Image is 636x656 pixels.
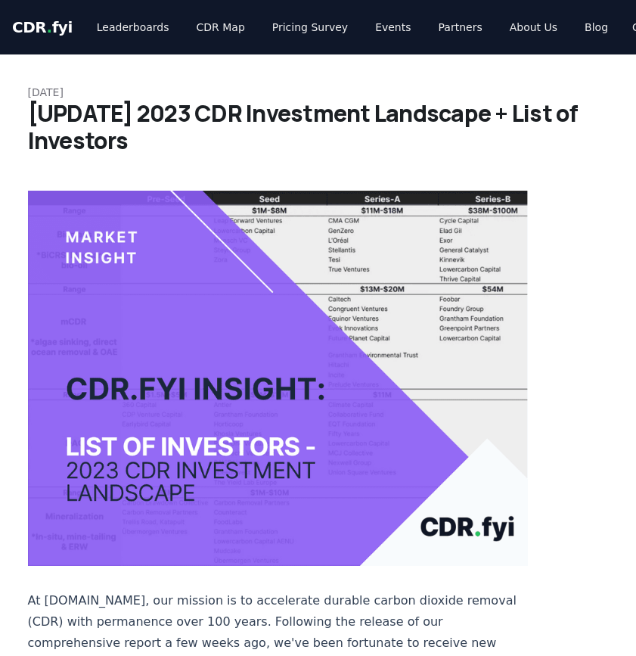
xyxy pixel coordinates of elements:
[28,191,529,566] img: blog post image
[185,14,257,41] a: CDR Map
[28,85,609,100] p: [DATE]
[260,14,360,41] a: Pricing Survey
[85,14,181,41] a: Leaderboards
[12,18,73,36] span: CDR fyi
[363,14,423,41] a: Events
[47,18,52,36] span: .
[572,14,620,41] a: Blog
[85,14,620,41] nav: Main
[427,14,495,41] a: Partners
[12,17,73,38] a: CDR.fyi
[498,14,569,41] a: About Us
[28,100,609,154] h1: [UPDATE] 2023 CDR Investment Landscape + List of Investors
